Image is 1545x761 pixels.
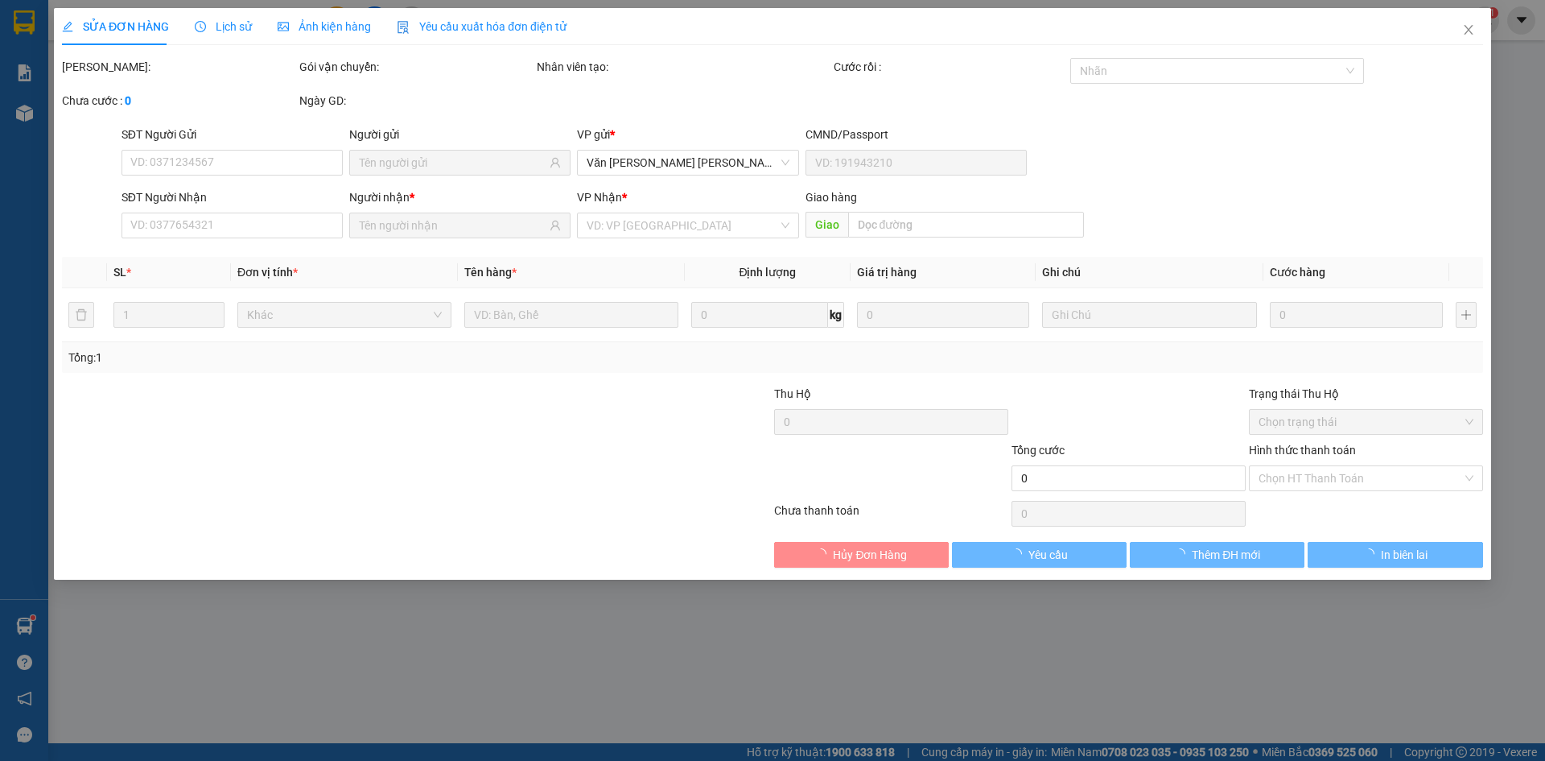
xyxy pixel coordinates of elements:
span: close [1462,23,1475,36]
div: Người gửi [349,126,571,143]
span: Yêu cầu [1028,546,1068,564]
label: Hình thức thanh toán [1249,444,1356,457]
button: Yêu cầu [952,542,1127,568]
button: In biên lai [1308,542,1483,568]
span: In biên lai [1381,546,1428,564]
span: clock-circle [195,21,206,32]
img: icon [397,21,410,34]
span: Thu Hộ [774,387,811,400]
button: delete [68,302,94,328]
button: plus [1456,302,1477,328]
span: user [550,157,562,168]
div: Gói vận chuyển: [299,58,534,76]
div: CMND/Passport [805,126,1027,143]
span: Khác [247,303,442,327]
input: Dọc đường [848,212,1084,238]
span: Đơn vị tính [237,266,298,279]
span: Giao [805,212,848,238]
span: SỬA ĐƠN HÀNG [62,20,169,33]
span: Cước hàng [1270,266,1325,279]
button: Thêm ĐH mới [1130,542,1304,568]
span: Yêu cầu xuất hóa đơn điện tử [397,20,566,33]
div: SĐT Người Gửi [122,126,343,143]
span: Tên hàng [464,266,517,279]
input: Tên người gửi [359,154,546,172]
span: Giao hàng [805,191,857,204]
div: VP gửi [578,126,799,143]
input: 0 [857,302,1030,328]
span: loading [1011,548,1028,560]
button: Close [1446,8,1491,53]
input: VD: Bàn, Ghế [464,302,678,328]
span: Lịch sử [195,20,252,33]
span: Tổng cước [1011,444,1065,457]
div: Cước rồi : [834,58,1068,76]
span: Ảnh kiện hàng [278,20,371,33]
span: Hủy Đơn Hàng [834,546,908,564]
input: 0 [1270,302,1443,328]
span: Thêm ĐH mới [1192,546,1260,564]
div: [PERSON_NAME]: [62,58,296,76]
span: picture [278,21,289,32]
span: Định lượng [740,266,797,279]
div: Tổng: 1 [68,349,596,366]
div: Ngày GD: [299,92,534,110]
div: Chưa thanh toán [772,502,1010,530]
span: edit [62,21,73,32]
span: kg [828,302,844,328]
div: Nhân viên tạo: [537,58,830,76]
span: VP Nhận [578,191,623,204]
input: Tên người nhận [359,217,546,234]
input: Ghi Chú [1043,302,1257,328]
input: VD: 191943210 [805,150,1027,176]
th: Ghi chú [1036,257,1263,288]
button: Hủy Đơn Hàng [774,542,949,568]
span: loading [1363,548,1381,560]
div: Chưa cước : [62,92,296,110]
span: loading [1174,548,1192,560]
span: user [550,220,562,231]
div: SĐT Người Nhận [122,188,343,206]
span: Văn Phòng Trần Phú (Mường Thanh) [587,151,789,175]
div: Người nhận [349,188,571,206]
b: 0 [125,94,131,107]
span: Chọn trạng thái [1259,410,1473,434]
div: Trạng thái Thu Hộ [1249,385,1483,403]
span: Giá trị hàng [857,266,917,279]
span: loading [816,548,834,560]
span: SL [113,266,126,279]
